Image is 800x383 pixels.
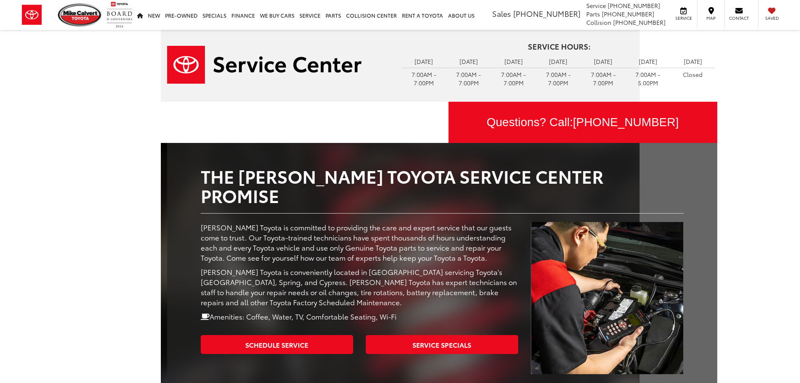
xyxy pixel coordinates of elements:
span: Service [586,1,606,10]
span: Contact [729,15,749,21]
a: Service Center | Mike Calvert Toyota in Houston TX [167,46,389,84]
td: [DATE] [491,55,536,68]
td: Closed [670,68,715,81]
p: Amenities: Coffee, Water, TV, Comfortable Seating, Wi-Fi [201,311,519,321]
td: [DATE] [581,55,626,68]
img: Mike Calvert Toyota [58,3,102,26]
p: [PERSON_NAME] Toyota is committed to providing the care and expert service that our guests come t... [201,222,519,262]
td: [DATE] [401,55,446,68]
td: [DATE] [446,55,491,68]
div: Questions? Call: [449,102,717,143]
span: Collision [586,18,611,26]
img: Service Center | Mike Calvert Toyota in Houston TX [167,46,362,84]
td: [DATE] [670,55,715,68]
td: 7:00AM - 7:00PM [401,68,446,89]
td: 7:00AM - 7:00PM [536,68,581,89]
span: Saved [763,15,781,21]
td: 7:00AM - 7:00PM [446,68,491,89]
span: Sales [492,8,511,19]
p: [PERSON_NAME] Toyota is conveniently located in [GEOGRAPHIC_DATA] servicing Toyota's [GEOGRAPHIC_... [201,267,519,307]
td: 7:00AM - 7:00PM [581,68,626,89]
span: [PHONE_NUMBER] [608,1,660,10]
td: 7:00AM - 5:00PM [626,68,671,89]
td: [DATE] [536,55,581,68]
span: [PHONE_NUMBER] [602,10,654,18]
img: Service Center | Mike Calvert Toyota in Houston TX [531,222,683,374]
td: [DATE] [626,55,671,68]
span: [PHONE_NUMBER] [513,8,580,19]
h4: Service Hours: [401,42,717,51]
a: Schedule Service [201,335,353,354]
h2: The [PERSON_NAME] Toyota Service Center Promise [201,166,684,205]
span: Service [674,15,693,21]
a: Questions? Call:[PHONE_NUMBER] [449,102,717,143]
span: Map [702,15,720,21]
span: [PHONE_NUMBER] [573,116,679,129]
a: Service Specials [366,335,518,354]
span: Parts [586,10,600,18]
td: 7:00AM - 7:00PM [491,68,536,89]
span: [PHONE_NUMBER] [613,18,666,26]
